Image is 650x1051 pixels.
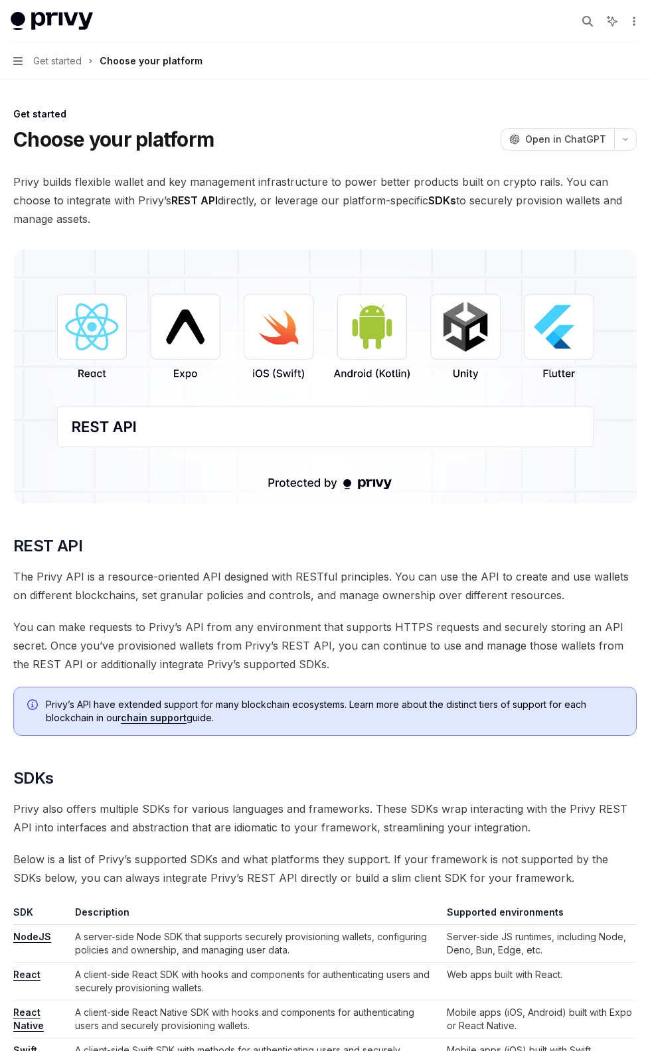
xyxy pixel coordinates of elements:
[13,107,637,121] div: Get started
[13,127,214,151] h1: Choose your platform
[442,1001,637,1038] td: Mobile apps (iOS, Android) built with Expo or React Native.
[442,963,637,1001] td: Web apps built with React.
[13,931,51,943] a: NodeJS
[13,535,82,557] span: REST API
[501,128,614,151] button: Open in ChatGPT
[428,194,456,207] strong: SDKs
[626,12,639,31] button: More actions
[13,800,637,837] span: Privy also offers multiple SDKs for various languages and frameworks. These SDKs wrap interacting...
[442,925,637,963] td: Server-side JS runtimes, including Node, Deno, Bun, Edge, etc.
[442,906,637,925] th: Supported environments
[70,925,441,963] td: A server-side Node SDK that supports securely provisioning wallets, configuring policies and owne...
[70,963,441,1001] td: A client-side React SDK with hooks and components for authenticating users and securely provision...
[13,173,637,228] span: Privy builds flexible wallet and key management infrastructure to power better products built on ...
[13,969,41,981] a: React
[27,699,41,713] svg: Info
[121,712,187,724] a: chain support
[525,133,606,146] span: Open in ChatGPT
[13,768,54,789] span: SDKs
[13,249,637,504] img: images/Platform2.png
[100,53,203,69] div: Choose your platform
[13,618,637,673] span: You can make requests to Privy’s API from any environment that supports HTTPS requests and secure...
[171,194,218,207] strong: REST API
[11,12,93,31] img: light logo
[70,1001,441,1038] td: A client-side React Native SDK with hooks and components for authenticating users and securely pr...
[46,698,623,725] span: Privy’s API have extended support for many blockchain ecosystems. Learn more about the distinct t...
[70,906,441,925] th: Description
[33,53,82,69] span: Get started
[13,850,637,887] span: Below is a list of Privy’s supported SDKs and what platforms they support. If your framework is n...
[13,567,637,604] span: The Privy API is a resource-oriented API designed with RESTful principles. You can use the API to...
[13,1007,44,1032] a: React Native
[13,906,70,925] th: SDK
